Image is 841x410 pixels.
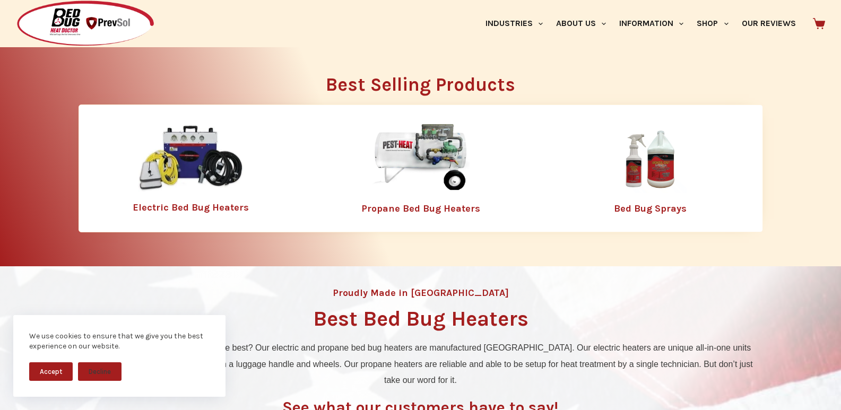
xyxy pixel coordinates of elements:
h1: Best Bed Bug Heaters [313,308,528,329]
a: Bed Bug Sprays [614,203,687,214]
button: Accept [29,362,73,381]
h2: Best Selling Products [79,75,763,94]
h4: Proudly Made in [GEOGRAPHIC_DATA] [333,288,509,298]
div: We use cookies to ensure that we give you the best experience on our website. [29,331,210,352]
a: Propane Bed Bug Heaters [361,203,480,214]
button: Decline [78,362,122,381]
a: Electric Bed Bug Heaters [133,202,249,213]
p: What makes our bed bug heaters the best? Our electric and propane bed bug heaters are manufacture... [84,340,758,388]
